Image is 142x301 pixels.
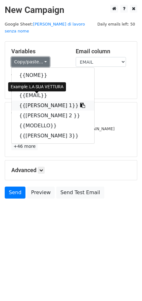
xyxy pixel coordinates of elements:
[5,22,85,34] small: Google Sheet:
[56,187,104,199] a: Send Test Email
[76,48,131,55] h5: Email column
[11,167,131,174] h5: Advanced
[12,131,94,141] a: {{[PERSON_NAME] 3}}
[12,111,94,121] a: {{[PERSON_NAME] 2 }}
[95,21,137,28] span: Daily emails left: 50
[111,271,142,301] div: Widget chat
[8,82,66,91] div: Example: LA SUA VETTURA
[5,5,137,15] h2: New Campaign
[11,57,50,67] a: Copy/paste...
[12,70,94,80] a: {{NOME}}
[11,126,115,131] small: [PERSON_NAME][EMAIL_ADDRESS][DOMAIN_NAME]
[11,142,38,150] a: +46 more
[11,48,66,55] h5: Variables
[27,187,55,199] a: Preview
[12,90,94,101] a: {{EMAIL}}
[12,121,94,131] a: {{MODELLO}}
[111,271,142,301] iframe: Chat Widget
[5,187,25,199] a: Send
[12,101,94,111] a: {{[PERSON_NAME] 1}}
[5,22,85,34] a: [PERSON_NAME] di lavoro senza nome
[95,22,137,26] a: Daily emails left: 50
